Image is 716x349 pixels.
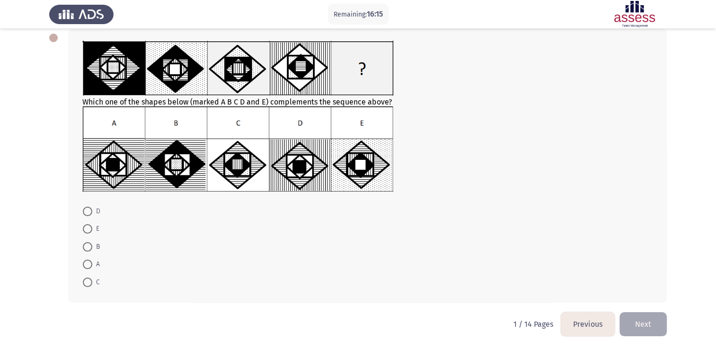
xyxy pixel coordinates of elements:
span: B [92,241,100,253]
img: Assess Talent Management logo [49,1,114,27]
span: 16:15 [367,9,383,18]
span: C [92,277,100,288]
img: UkFYYV8wOThfQS5wbmcxNjkxMzM0MjA5NjIw.png [82,41,393,96]
img: UkFYYV8wOThfQi5wbmcxNjkxMzM0MjMzMDEw.png [82,106,393,192]
button: load previous page [561,312,615,336]
button: load next page [619,312,667,336]
div: Which one of the shapes below (marked A B C D and E) complements the sequence above? [82,41,653,193]
span: D [92,206,100,217]
span: A [92,259,100,270]
img: Assessment logo of ASSESS Focus 4 Module Assessment (EN/AR) (Advanced - IB) [602,1,667,27]
p: Remaining: [334,9,383,20]
span: E [92,223,99,235]
p: 1 / 14 Pages [513,320,553,329]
